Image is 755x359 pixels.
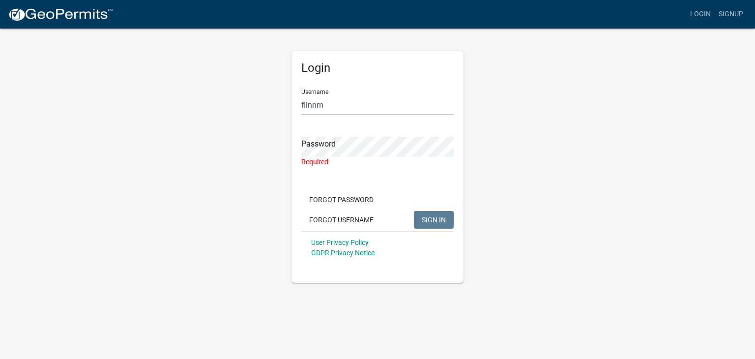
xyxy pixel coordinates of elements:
a: GDPR Privacy Notice [311,249,375,257]
a: User Privacy Policy [311,239,369,246]
span: SIGN IN [422,215,446,223]
button: SIGN IN [414,211,454,229]
a: Login [686,5,715,24]
button: Forgot Password [301,191,381,209]
h5: Login [301,61,454,75]
div: Required [301,157,454,167]
a: Signup [715,5,747,24]
button: Forgot Username [301,211,381,229]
